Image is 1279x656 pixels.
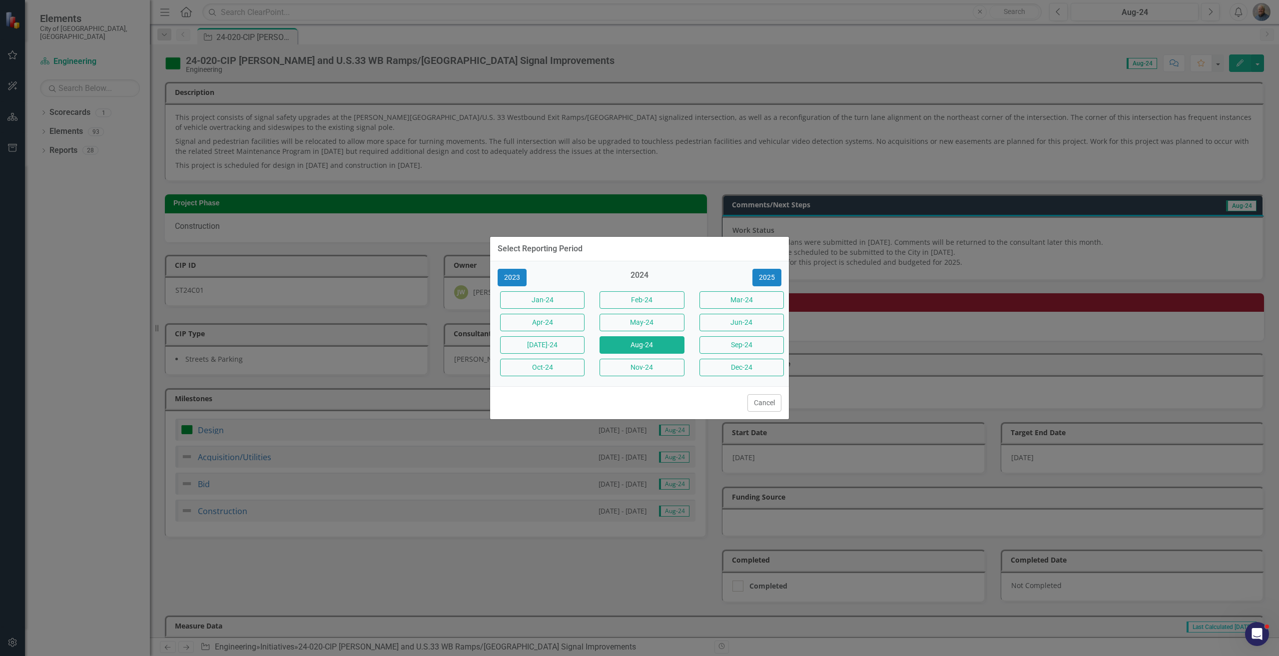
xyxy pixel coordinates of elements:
[600,291,684,309] button: Feb-24
[1245,622,1269,646] iframe: Intercom live chat
[597,270,681,286] div: 2024
[600,314,684,331] button: May-24
[699,291,784,309] button: Mar-24
[752,269,781,286] button: 2025
[500,336,585,354] button: [DATE]-24
[699,336,784,354] button: Sep-24
[498,244,583,253] div: Select Reporting Period
[500,291,585,309] button: Jan-24
[600,336,684,354] button: Aug-24
[500,314,585,331] button: Apr-24
[699,314,784,331] button: Jun-24
[699,359,784,376] button: Dec-24
[747,394,781,412] button: Cancel
[498,269,527,286] button: 2023
[600,359,684,376] button: Nov-24
[500,359,585,376] button: Oct-24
